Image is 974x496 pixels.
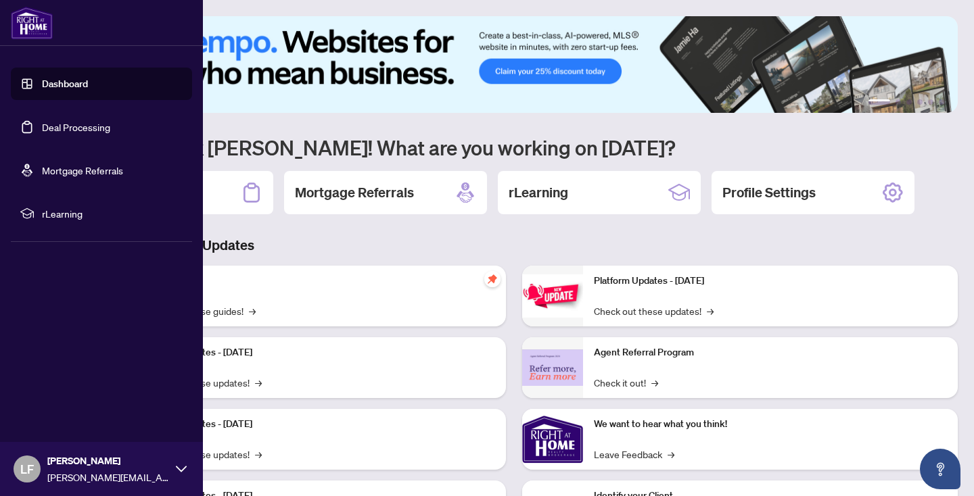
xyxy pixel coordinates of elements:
[594,274,947,289] p: Platform Updates - [DATE]
[142,345,495,360] p: Platform Updates - [DATE]
[484,271,501,287] span: pushpin
[249,303,256,318] span: →
[42,206,183,221] span: rLearning
[651,375,658,390] span: →
[255,447,262,462] span: →
[896,99,901,105] button: 2
[255,375,262,390] span: →
[11,7,53,39] img: logo
[70,16,958,113] img: Slide 0
[939,99,944,105] button: 6
[42,164,123,176] a: Mortgage Referrals
[47,470,169,485] span: [PERSON_NAME][EMAIL_ADDRESS][PERSON_NAME][DOMAIN_NAME]
[906,99,912,105] button: 3
[920,449,960,489] button: Open asap
[142,274,495,289] p: Self-Help
[522,274,583,317] img: Platform Updates - June 23, 2025
[70,134,958,160] h1: Welcome back [PERSON_NAME]! What are you working on [DATE]?
[47,453,169,468] span: [PERSON_NAME]
[70,236,958,255] h3: Brokerage & Industry Updates
[594,417,947,432] p: We want to hear what you think!
[42,78,88,90] a: Dashboard
[20,460,34,478] span: LF
[42,121,110,133] a: Deal Processing
[295,183,414,202] h2: Mortgage Referrals
[722,183,816,202] h2: Profile Settings
[594,303,714,318] a: Check out these updates!→
[522,409,583,470] img: We want to hear what you think!
[707,303,714,318] span: →
[594,447,674,462] a: Leave Feedback→
[509,183,568,202] h2: rLearning
[594,345,947,360] p: Agent Referral Program
[668,447,674,462] span: →
[142,417,495,432] p: Platform Updates - [DATE]
[594,375,658,390] a: Check it out!→
[522,349,583,387] img: Agent Referral Program
[917,99,923,105] button: 4
[928,99,933,105] button: 5
[868,99,890,105] button: 1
